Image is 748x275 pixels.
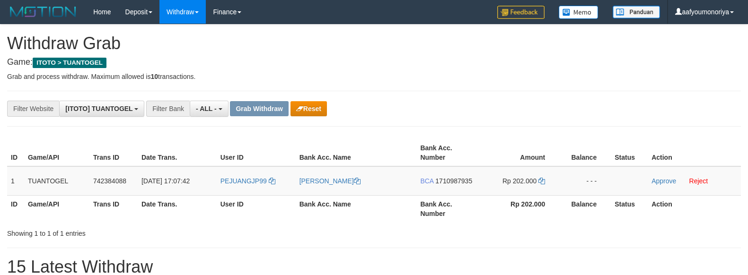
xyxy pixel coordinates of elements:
th: Status [611,195,648,222]
button: Grab Withdraw [230,101,288,116]
th: Action [648,139,741,166]
span: [DATE] 17:07:42 [141,177,190,185]
th: Date Trans. [138,195,217,222]
a: Copy 202000 to clipboard [538,177,545,185]
img: Button%20Memo.svg [559,6,598,19]
td: TUANTOGEL [24,166,89,196]
strong: 10 [150,73,158,80]
div: Filter Website [7,101,59,117]
button: - ALL - [190,101,228,117]
img: Feedback.jpg [497,6,545,19]
th: User ID [217,195,296,222]
th: Game/API [24,195,89,222]
p: Grab and process withdraw. Maximum allowed is transactions. [7,72,741,81]
h1: Withdraw Grab [7,34,741,53]
span: - ALL - [196,105,217,112]
span: BCA [420,177,433,185]
img: MOTION_logo.png [7,5,79,19]
th: Status [611,139,648,166]
button: [ITOTO] TUANTOGEL [59,101,144,117]
span: PEJUANGJP99 [220,177,267,185]
td: 1 [7,166,24,196]
td: - - - [559,166,611,196]
th: Bank Acc. Number [416,195,482,222]
th: Trans ID [89,139,138,166]
th: Bank Acc. Name [296,195,417,222]
th: Action [648,195,741,222]
th: Date Trans. [138,139,217,166]
img: panduan.png [613,6,660,18]
a: [PERSON_NAME] [299,177,361,185]
div: Filter Bank [146,101,190,117]
span: Rp 202.000 [502,177,537,185]
th: Balance [559,139,611,166]
th: Rp 202.000 [482,195,559,222]
th: ID [7,195,24,222]
th: Bank Acc. Number [416,139,482,166]
th: Bank Acc. Name [296,139,417,166]
th: Game/API [24,139,89,166]
div: Showing 1 to 1 of 1 entries [7,225,305,238]
span: [ITOTO] TUANTOGEL [65,105,132,112]
a: Approve [651,177,676,185]
th: User ID [217,139,296,166]
th: Trans ID [89,195,138,222]
span: 742384088 [93,177,126,185]
a: PEJUANGJP99 [220,177,275,185]
th: ID [7,139,24,166]
a: Reject [689,177,708,185]
h4: Game: [7,58,741,67]
th: Amount [482,139,559,166]
span: Copy 1710987935 to clipboard [435,177,472,185]
span: ITOTO > TUANTOGEL [33,58,106,68]
button: Reset [290,101,327,116]
th: Balance [559,195,611,222]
